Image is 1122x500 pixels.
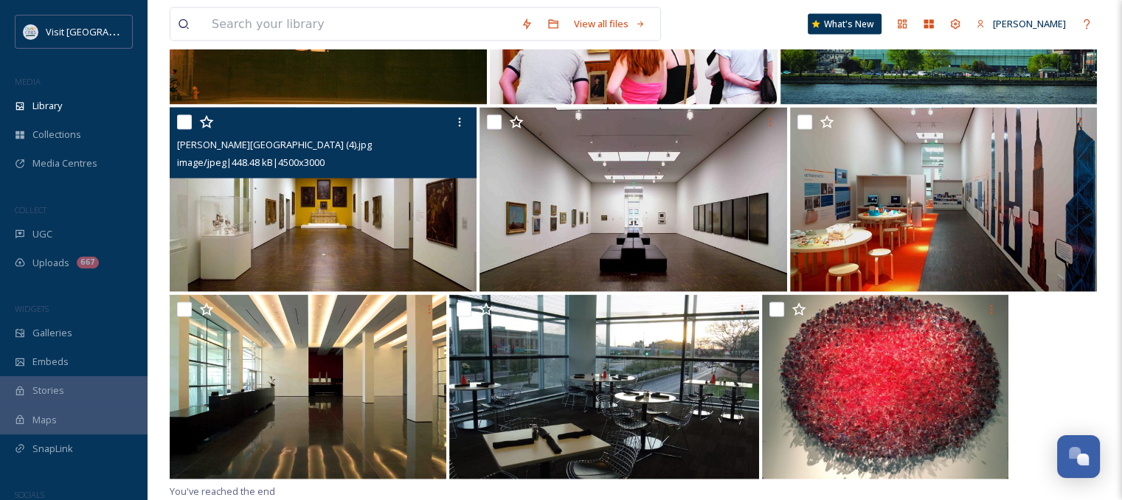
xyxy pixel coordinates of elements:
button: Open Chat [1057,435,1100,478]
a: [PERSON_NAME] [969,10,1073,38]
img: Figge Art Museum (4).jpg [170,108,477,292]
span: image/jpeg | 448.48 kB | 4500 x 3000 [177,156,325,169]
img: Figge Art Museum (1).jpg [170,295,446,479]
span: Visit [GEOGRAPHIC_DATA] [46,24,160,38]
span: Library [32,99,62,113]
span: [PERSON_NAME][GEOGRAPHIC_DATA] (4).jpg [177,138,372,151]
span: WIDGETS [15,303,49,314]
img: Figge Art Museum (3).jpg [479,108,786,292]
img: Figge Art Museum (1).JPG [449,295,759,479]
input: Search your library [204,8,513,41]
img: Figge Art Museum.jpg [762,295,1008,479]
span: Galleries [32,326,72,340]
span: COLLECT [15,204,46,215]
span: UGC [32,227,52,241]
span: Uploads [32,256,69,270]
img: QCCVB_VISIT_vert_logo_4c_tagline_122019.svg [24,24,38,39]
span: SOCIALS [15,489,44,500]
span: Collections [32,128,81,142]
span: [PERSON_NAME] [993,17,1066,30]
a: What's New [808,14,882,35]
div: 667 [77,257,99,268]
span: SnapLink [32,442,73,456]
span: MEDIA [15,76,41,87]
span: Maps [32,413,57,427]
span: Stories [32,383,64,397]
span: Media Centres [32,156,97,170]
img: Figge Art Museum (2).jpg [790,108,1097,292]
a: View all files [567,10,653,38]
span: You've reached the end [170,485,275,498]
span: Embeds [32,355,69,369]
